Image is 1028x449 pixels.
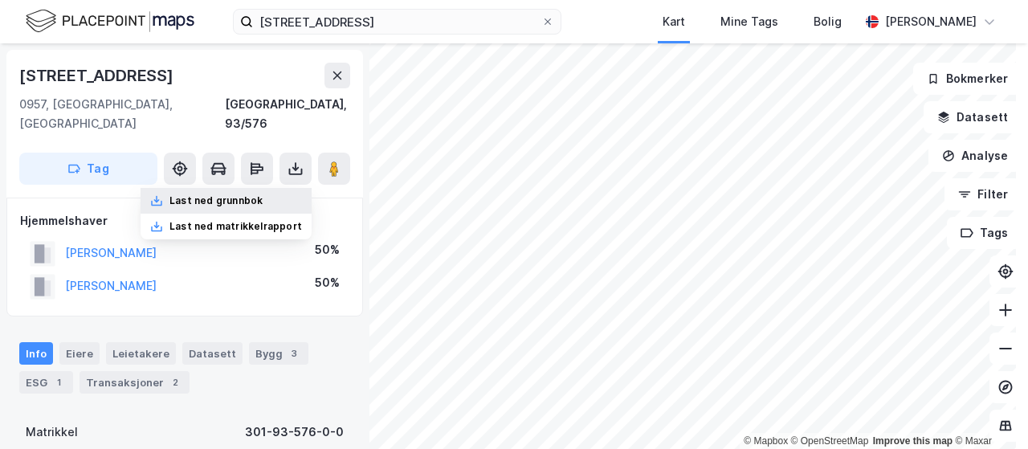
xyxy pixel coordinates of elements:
[885,12,977,31] div: [PERSON_NAME]
[245,422,344,442] div: 301-93-576-0-0
[26,7,194,35] img: logo.f888ab2527a4732fd821a326f86c7f29.svg
[19,95,225,133] div: 0957, [GEOGRAPHIC_DATA], [GEOGRAPHIC_DATA]
[720,12,778,31] div: Mine Tags
[873,435,953,447] a: Improve this map
[225,95,350,133] div: [GEOGRAPHIC_DATA], 93/576
[26,422,78,442] div: Matrikkel
[948,372,1028,449] div: Kontrollprogram for chat
[315,273,340,292] div: 50%
[19,153,157,185] button: Tag
[167,374,183,390] div: 2
[286,345,302,361] div: 3
[19,63,177,88] div: [STREET_ADDRESS]
[928,140,1022,172] button: Analyse
[51,374,67,390] div: 1
[944,178,1022,210] button: Filter
[814,12,842,31] div: Bolig
[19,371,73,394] div: ESG
[169,194,263,207] div: Last ned grunnbok
[59,342,100,365] div: Eiere
[791,435,869,447] a: OpenStreetMap
[744,435,788,447] a: Mapbox
[169,220,302,233] div: Last ned matrikkelrapport
[80,371,190,394] div: Transaksjoner
[947,217,1022,249] button: Tags
[106,342,176,365] div: Leietakere
[182,342,243,365] div: Datasett
[253,10,541,34] input: Søk på adresse, matrikkel, gårdeiere, leietakere eller personer
[249,342,308,365] div: Bygg
[924,101,1022,133] button: Datasett
[913,63,1022,95] button: Bokmerker
[19,342,53,365] div: Info
[20,211,349,231] div: Hjemmelshaver
[315,240,340,259] div: 50%
[948,372,1028,449] iframe: Chat Widget
[663,12,685,31] div: Kart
